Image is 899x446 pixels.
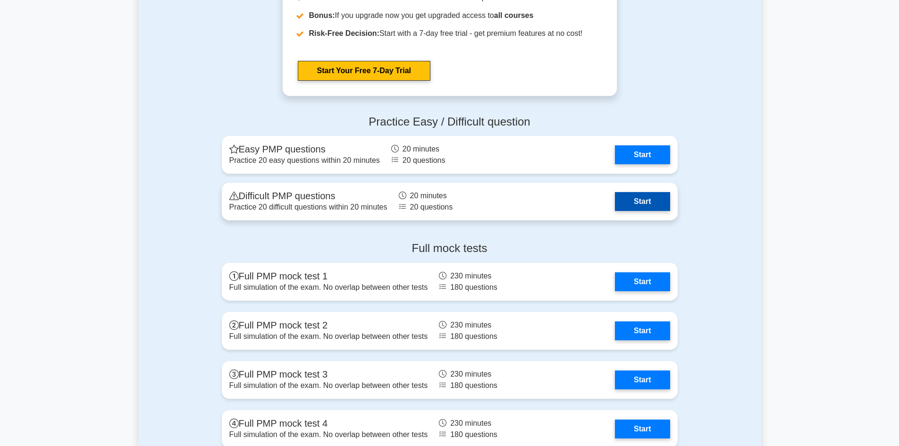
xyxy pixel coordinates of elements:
a: Start Your Free 7-Day Trial [298,61,430,81]
a: Start [615,420,670,438]
h4: Full mock tests [222,242,678,255]
a: Start [615,192,670,211]
h4: Practice Easy / Difficult question [222,115,678,129]
a: Start [615,370,670,389]
a: Start [615,321,670,340]
a: Start [615,272,670,291]
a: Start [615,145,670,164]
